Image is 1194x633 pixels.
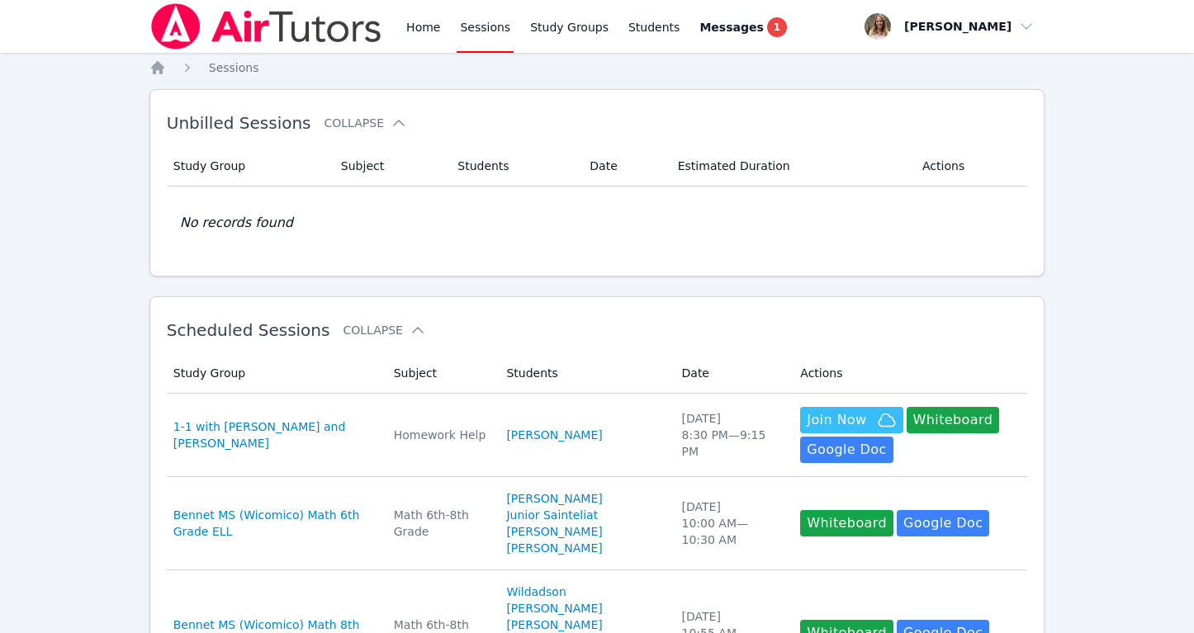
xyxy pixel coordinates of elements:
[682,498,781,548] div: [DATE] 10:00 AM — 10:30 AM
[699,19,763,35] span: Messages
[506,507,598,523] a: Junior Sainteliat
[209,59,259,76] a: Sessions
[506,583,661,616] a: Wildadson [PERSON_NAME]
[167,353,384,394] th: Study Group
[767,17,787,37] span: 1
[209,61,259,74] span: Sessions
[907,407,1000,433] button: Whiteboard
[800,437,893,463] a: Google Doc
[807,410,866,430] span: Join Now
[173,507,374,540] a: Bennet MS (Wicomico) Math 6th Grade ELL
[167,477,1028,570] tr: Bennet MS (Wicomico) Math 6th Grade ELLMath 6th-8th Grade[PERSON_NAME]Junior Sainteliat[PERSON_NA...
[343,322,425,338] button: Collapse
[448,146,580,187] th: Students
[790,353,1027,394] th: Actions
[800,510,893,536] button: Whiteboard
[167,146,331,187] th: Study Group
[496,353,671,394] th: Students
[912,146,1027,187] th: Actions
[173,418,374,451] a: 1-1 with [PERSON_NAME] and [PERSON_NAME]
[580,146,667,187] th: Date
[331,146,448,187] th: Subject
[167,394,1028,477] tr: 1-1 with [PERSON_NAME] and [PERSON_NAME]Homework Help[PERSON_NAME][DATE]8:30 PM—9:15 PMJoin NowWh...
[672,353,791,394] th: Date
[149,3,383,50] img: Air Tutors
[800,407,903,433] button: Join Now
[506,540,602,556] a: [PERSON_NAME]
[506,523,602,540] a: [PERSON_NAME]
[167,320,330,340] span: Scheduled Sessions
[682,410,781,460] div: [DATE] 8:30 PM — 9:15 PM
[325,115,407,131] button: Collapse
[384,353,497,394] th: Subject
[506,490,602,507] a: [PERSON_NAME]
[167,187,1028,259] td: No records found
[394,427,487,443] div: Homework Help
[897,510,989,536] a: Google Doc
[149,59,1045,76] nav: Breadcrumb
[506,427,602,443] a: [PERSON_NAME]
[668,146,912,187] th: Estimated Duration
[167,113,311,133] span: Unbilled Sessions
[394,507,487,540] div: Math 6th-8th Grade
